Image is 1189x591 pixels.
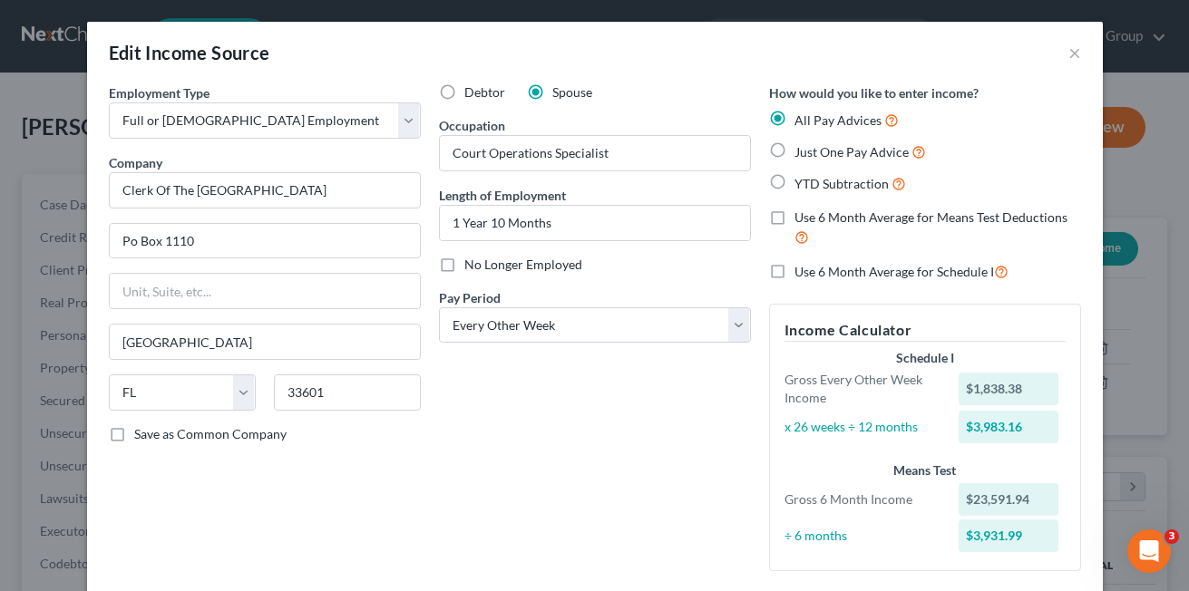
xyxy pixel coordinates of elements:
[464,257,582,272] span: No Longer Employed
[775,490,950,509] div: Gross 6 Month Income
[794,264,994,279] span: Use 6 Month Average for Schedule I
[110,224,420,258] input: Enter address...
[109,40,270,65] div: Edit Income Source
[464,84,505,100] span: Debtor
[775,371,950,407] div: Gross Every Other Week Income
[1068,42,1081,63] button: ×
[769,83,979,102] label: How would you like to enter income?
[110,325,420,359] input: Enter city...
[959,519,1058,552] div: $3,931.99
[110,274,420,308] input: Unit, Suite, etc...
[785,461,1066,480] div: Means Test
[439,186,566,205] label: Length of Employment
[794,112,882,128] span: All Pay Advices
[1127,529,1171,573] iframe: Intercom live chat
[109,85,210,101] span: Employment Type
[959,483,1058,516] div: $23,591.94
[109,155,162,170] span: Company
[959,373,1058,405] div: $1,838.38
[439,116,505,135] label: Occupation
[785,319,1066,342] h5: Income Calculator
[775,527,950,545] div: ÷ 6 months
[440,206,750,240] input: ex: 2 years
[959,411,1058,443] div: $3,983.16
[439,290,501,305] span: Pay Period
[552,84,592,100] span: Spouse
[109,172,421,208] input: Search company by name...
[440,136,750,170] input: --
[1165,529,1179,544] span: 3
[775,418,950,436] div: x 26 weeks ÷ 12 months
[794,176,889,191] span: YTD Subtraction
[134,426,287,441] span: Save as Common Company
[274,374,421,411] input: Enter zip...
[794,209,1067,225] span: Use 6 Month Average for Means Test Deductions
[785,349,1066,367] div: Schedule I
[794,144,909,160] span: Just One Pay Advice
